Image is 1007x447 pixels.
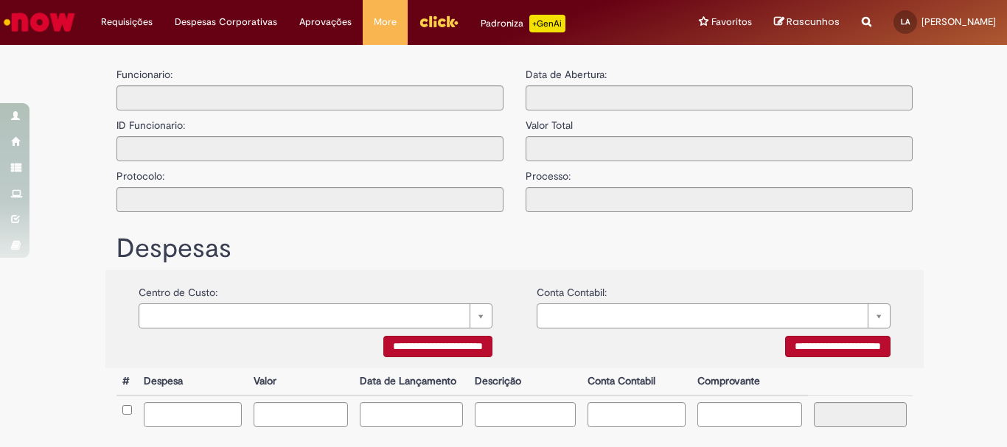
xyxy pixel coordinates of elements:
th: # [116,368,138,395]
th: Comprovante [691,368,809,395]
p: +GenAi [529,15,565,32]
label: Funcionario: [116,67,173,82]
label: Protocolo: [116,161,164,183]
th: Data de Lançamento [354,368,470,395]
label: Processo: [526,161,571,183]
th: Valor [248,368,353,395]
span: Requisições [101,15,153,29]
a: Rascunhos [774,15,840,29]
span: More [374,15,397,29]
div: Padroniza [481,15,565,32]
span: Despesas Corporativas [175,15,277,29]
th: Conta Contabil [582,368,691,395]
img: click_logo_yellow_360x200.png [419,10,459,32]
span: Favoritos [711,15,752,29]
span: Aprovações [299,15,352,29]
span: [PERSON_NAME] [921,15,996,28]
label: Conta Contabil: [537,278,607,300]
a: Limpar campo {0} [537,303,891,328]
label: Valor Total [526,110,573,133]
span: LA [901,17,910,27]
img: ServiceNow [1,7,77,37]
th: Despesa [138,368,248,395]
label: Data de Abertura: [526,67,607,82]
a: Limpar campo {0} [139,303,492,328]
span: Rascunhos [787,15,840,29]
th: Descrição [469,368,581,395]
label: Centro de Custo: [139,278,217,300]
label: ID Funcionario: [116,110,185,133]
h1: Despesas [116,234,913,264]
